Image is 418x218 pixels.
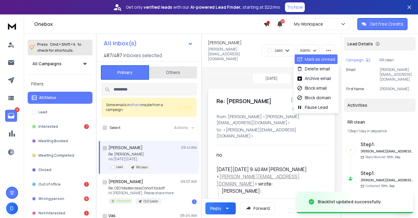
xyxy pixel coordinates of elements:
[346,87,364,91] p: First Name
[361,149,413,154] h6: [PERSON_NAME][EMAIL_ADDRESS][DOMAIN_NAME]
[347,128,356,134] span: 1 Step
[126,4,280,10] p: Get only with our starting at $22/mo
[265,76,277,81] p: [DATE]
[217,151,322,158] div: no
[210,205,221,211] div: Reply
[104,52,122,59] span: 487 / 487
[217,166,322,187] div: [DATE][DATE] 9:40 AM [PERSON_NAME] < > wrote:
[39,95,56,100] p: All Status
[177,104,192,110] span: Review
[297,75,331,81] div: Archive email
[180,179,197,184] p: 09:07 AM
[130,102,141,107] span: others
[361,170,413,177] h6: Step 1 :
[136,165,148,170] p: RR clean
[346,67,356,82] p: Email
[387,155,400,159] span: 10th, Sep
[101,65,149,80] button: Primary
[300,48,310,53] p: Add to
[144,4,172,10] strong: verified leads
[84,182,89,187] div: 1
[192,199,197,204] div: 1
[347,129,412,134] div: |
[347,41,373,47] p: Lead Details
[108,186,174,191] p: Re: CEO Masterclass Cohort Kickoff
[190,4,241,10] strong: AI-powered Lead Finder,
[297,104,328,110] div: Pause Lead
[38,182,61,187] p: Out of office
[217,127,326,139] p: to: <[PERSON_NAME][EMAIL_ADDRESS][DOMAIN_NAME]>
[123,52,162,59] h3: Inboxes selected
[38,211,65,216] p: Not Interested
[15,107,20,112] p: 14
[381,184,395,188] span: 10th, Sep
[346,58,364,63] p: Campaign
[217,114,326,126] p: from: [PERSON_NAME] <[PERSON_NAME][EMAIL_ADDRESS][DOMAIN_NAME]>
[365,184,395,188] p: Contacted
[37,41,81,54] p: Press to check for shortcuts.
[380,58,413,63] p: RR clean
[144,199,158,204] p: OLD Leads
[217,173,300,187] a: [PERSON_NAME][EMAIL_ADDRESS][DOMAIN_NAME]
[110,125,120,130] label: Select
[84,211,89,216] div: 1
[108,157,151,161] p: no [DATE][DATE],
[116,199,130,203] p: Interested
[108,145,143,151] h1: [PERSON_NAME]
[38,124,58,129] p: Interested
[297,66,330,72] div: Delete email
[38,153,74,158] p: Meeting Completed
[292,106,304,112] button: Reply
[108,152,151,157] p: Re: [PERSON_NAME]
[34,20,264,28] h1: Onebox
[208,47,258,61] p: [PERSON_NAME][EMAIL_ADDRESS][DOMAIN_NAME]
[241,202,275,214] button: Forward
[344,99,416,112] div: Activities
[359,128,387,134] span: 1 day in sequence
[38,196,64,201] p: Wrong person
[38,167,51,172] p: Closed
[361,178,413,183] h6: [PERSON_NAME][EMAIL_ADDRESS][DOMAIN_NAME]
[280,19,285,23] span: 27
[116,165,123,169] p: Lead
[106,103,177,112] div: Some emails in maybe from a campaign
[275,48,283,53] p: Lead
[32,61,62,67] h1: All Campaigns
[108,179,143,185] h1: [PERSON_NAME]
[380,67,413,82] p: [PERSON_NAME][EMAIL_ADDRESS][DOMAIN_NAME]
[297,85,327,91] div: Block email
[84,196,89,201] div: 5
[108,191,174,195] p: Hi [PERSON_NAME], Please share more
[49,41,76,48] span: Cmd + Shift + k
[28,80,92,88] h3: Filters
[180,213,197,218] p: 06:04 AM
[149,66,197,79] button: Others
[297,95,331,101] div: Block domain
[104,40,137,46] h1: All Inbox(s)
[370,21,403,27] p: Get Free Credits
[380,87,413,91] p: [PERSON_NAME]
[294,21,326,27] p: My Workspace
[297,56,335,62] div: Mark as unread
[365,155,400,159] p: Reply Received
[208,40,242,46] h1: [PERSON_NAME]
[38,139,68,143] p: Meeting Booked
[6,20,18,32] img: logo
[361,141,413,148] h6: Step 1 :
[38,110,47,115] p: Lead
[217,97,271,105] h1: Re: [PERSON_NAME]
[181,145,197,150] p: 09:41 AM
[287,4,303,10] p: Try Now
[291,97,326,103] p: [DATE] : 09:41 am
[84,124,89,129] div: 7
[347,119,412,125] h1: RR clean
[6,202,18,214] span: D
